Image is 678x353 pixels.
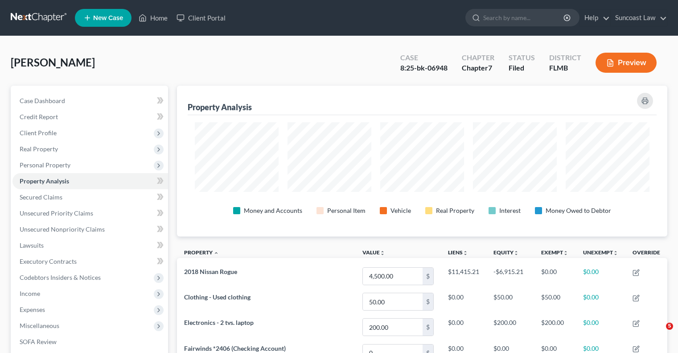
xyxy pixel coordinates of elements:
[534,263,576,289] td: $0.00
[549,63,581,73] div: FLMB
[390,206,411,215] div: Vehicle
[486,289,534,315] td: $50.00
[493,249,519,256] a: Equityunfold_more
[613,250,618,256] i: unfold_more
[20,145,58,153] span: Real Property
[576,315,625,340] td: $0.00
[20,225,105,233] span: Unsecured Nonpriority Claims
[486,315,534,340] td: $200.00
[363,268,423,285] input: 0.00
[509,63,535,73] div: Filed
[20,257,77,265] span: Executory Contracts
[12,334,168,350] a: SOFA Review
[362,249,385,256] a: Valueunfold_more
[12,221,168,237] a: Unsecured Nonpriority Claims
[244,206,302,215] div: Money and Accounts
[666,323,673,330] span: 5
[499,206,521,215] div: Interest
[363,319,423,336] input: 0.00
[327,206,366,215] div: Personal Item
[436,206,474,215] div: Real Property
[400,53,448,63] div: Case
[134,10,172,26] a: Home
[441,315,486,340] td: $0.00
[172,10,230,26] a: Client Portal
[441,289,486,315] td: $0.00
[184,249,219,256] a: Property expand_less
[12,189,168,205] a: Secured Claims
[486,263,534,289] td: -$6,915.21
[12,93,168,109] a: Case Dashboard
[611,10,667,26] a: Suncoast Law
[488,63,492,72] span: 7
[20,177,69,185] span: Property Analysis
[580,10,610,26] a: Help
[648,323,669,344] iframe: Intercom live chat
[20,97,65,104] span: Case Dashboard
[214,250,219,256] i: expand_less
[448,249,468,256] a: Liensunfold_more
[20,290,40,297] span: Income
[576,263,625,289] td: $0.00
[93,15,123,21] span: New Case
[184,319,254,326] span: Electronics - 2 tvs. laptop
[423,268,433,285] div: $
[184,345,286,352] span: Fairwinds *2406 (Checking Account)
[20,274,101,281] span: Codebtors Insiders & Notices
[549,53,581,63] div: District
[188,102,252,112] div: Property Analysis
[12,237,168,253] a: Lawsuits
[423,319,433,336] div: $
[463,250,468,256] i: unfold_more
[20,322,59,329] span: Miscellaneous
[12,253,168,270] a: Executory Contracts
[546,206,611,215] div: Money Owed to Debtor
[184,293,251,301] span: Clothing - Used clothing
[380,250,385,256] i: unfold_more
[423,293,433,310] div: $
[441,263,486,289] td: $11,415.21
[541,249,568,256] a: Exemptunfold_more
[514,250,519,256] i: unfold_more
[20,338,57,345] span: SOFA Review
[563,250,568,256] i: unfold_more
[483,9,565,26] input: Search by name...
[20,161,70,169] span: Personal Property
[20,113,58,120] span: Credit Report
[509,53,535,63] div: Status
[20,241,44,249] span: Lawsuits
[20,306,45,313] span: Expenses
[534,315,576,340] td: $200.00
[462,63,494,73] div: Chapter
[596,53,657,73] button: Preview
[12,205,168,221] a: Unsecured Priority Claims
[576,289,625,315] td: $0.00
[462,53,494,63] div: Chapter
[20,193,62,201] span: Secured Claims
[20,209,93,217] span: Unsecured Priority Claims
[11,56,95,69] span: [PERSON_NAME]
[184,268,237,275] span: 2018 Nissan Rogue
[12,109,168,125] a: Credit Report
[583,249,618,256] a: Unexemptunfold_more
[400,63,448,73] div: 8:25-bk-06948
[534,289,576,315] td: $50.00
[625,244,667,264] th: Override
[363,293,423,310] input: 0.00
[12,173,168,189] a: Property Analysis
[20,129,57,137] span: Client Profile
